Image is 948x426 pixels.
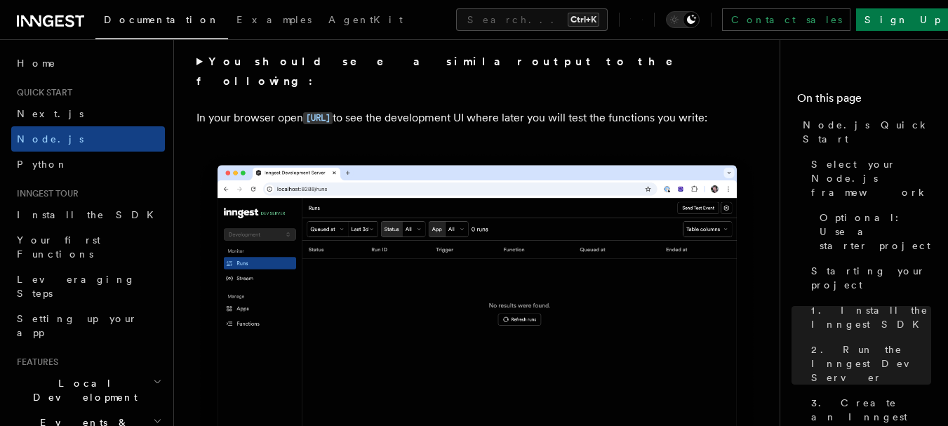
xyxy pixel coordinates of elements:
a: [URL] [303,111,333,124]
span: Your first Functions [17,234,100,260]
span: Install the SDK [17,209,162,220]
a: 2. Run the Inngest Dev Server [806,337,931,390]
button: Toggle dark mode [666,11,700,28]
a: Starting your project [806,258,931,298]
a: Your first Functions [11,227,165,267]
span: Optional: Use a starter project [820,211,931,253]
span: Node.js [17,133,84,145]
button: Local Development [11,371,165,410]
span: Quick start [11,87,72,98]
span: Node.js Quick Start [803,118,931,146]
span: Inngest tour [11,188,79,199]
a: Python [11,152,165,177]
button: Search...Ctrl+K [456,8,608,31]
a: Select your Node.js framework [806,152,931,205]
span: 1. Install the Inngest SDK [811,303,931,331]
span: AgentKit [328,14,403,25]
a: AgentKit [320,4,411,38]
span: Examples [236,14,312,25]
span: 2. Run the Inngest Dev Server [811,342,931,385]
span: Documentation [104,14,220,25]
span: Next.js [17,108,84,119]
a: Optional: Use a starter project [814,205,931,258]
span: Select your Node.js framework [811,157,931,199]
span: Setting up your app [17,313,138,338]
a: 1. Install the Inngest SDK [806,298,931,337]
a: Setting up your app [11,306,165,345]
a: Install the SDK [11,202,165,227]
span: Python [17,159,68,170]
p: In your browser open to see the development UI where later you will test the functions you write: [196,108,758,128]
a: Next.js [11,101,165,126]
a: Leveraging Steps [11,267,165,306]
a: Home [11,51,165,76]
span: Features [11,357,58,368]
span: Local Development [11,376,153,404]
a: Node.js [11,126,165,152]
a: Contact sales [722,8,850,31]
a: Examples [228,4,320,38]
h4: On this page [797,90,931,112]
a: Node.js Quick Start [797,112,931,152]
span: Starting your project [811,264,931,292]
a: Documentation [95,4,228,39]
span: Leveraging Steps [17,274,135,299]
strong: You should see a similar output to the following: [196,55,693,88]
kbd: Ctrl+K [568,13,599,27]
code: [URL] [303,112,333,124]
span: Home [17,56,56,70]
summary: You should see a similar output to the following: [196,52,758,91]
